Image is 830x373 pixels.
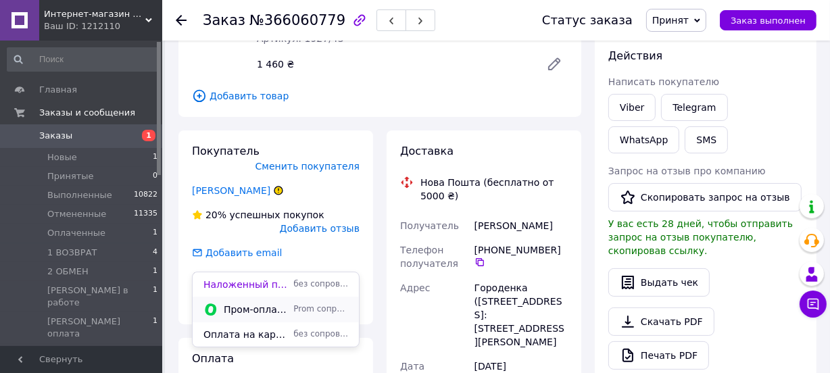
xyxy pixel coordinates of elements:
div: Нова Пошта (бесплатно от 5000 ₴) [417,176,571,203]
span: Действия [608,49,662,62]
span: 1 [153,316,157,340]
span: 4 [153,247,157,259]
span: Адрес [400,282,430,293]
button: Выдать чек [608,268,710,297]
a: Редактировать [541,51,568,78]
span: 20% [205,209,226,220]
div: Ваш ID: 1212110 [44,20,162,32]
span: №366060779 [249,12,345,28]
div: 1 460 ₴ [251,55,535,74]
input: Поиск [7,47,159,72]
span: Запрос на отзыв про компанию [608,166,766,176]
span: 10822 [134,189,157,201]
div: Вернуться назад [176,14,187,27]
span: без сопровождения Prom [293,328,348,340]
span: Добавить товар [192,89,568,103]
span: Написать покупателю [608,76,719,87]
div: Статус заказа [542,14,633,27]
span: Доставка [400,145,454,157]
span: Добавить отзыв [280,223,360,234]
span: 1 [153,151,157,164]
div: успешных покупок [192,208,324,222]
span: Новые [47,151,77,164]
span: Заказы и сообщения [39,107,135,119]
a: WhatsApp [608,126,679,153]
span: Отмененные [47,208,106,220]
span: 11335 [134,208,157,220]
span: Выполненные [47,189,112,201]
span: 1 [153,227,157,239]
span: Пром-оплата [224,303,288,316]
a: Скачать PDF [608,307,714,336]
span: Артикул: 1927/43 [257,33,344,44]
span: Prom сопровождает покупку [293,303,348,315]
button: SMS [685,126,728,153]
a: Telegram [661,94,727,121]
span: У вас есть 28 дней, чтобы отправить запрос на отзыв покупателю, скопировав ссылку. [608,218,793,256]
div: [PHONE_NUMBER] [474,243,568,268]
span: 1 [153,266,157,278]
div: [PHONE_NUMBER] [204,270,293,284]
div: [PERSON_NAME] [472,214,570,238]
span: 1 [142,130,155,141]
div: Добавить email [191,246,284,259]
div: Городенка ([STREET_ADDRESS]: [STREET_ADDRESS][PERSON_NAME] [472,276,570,354]
span: 2 ОБМЕН [47,266,89,278]
span: Получатель [400,220,459,231]
span: Принятые [47,170,94,182]
span: без сопровождения Prom [293,278,348,290]
a: [PERSON_NAME] [192,185,270,196]
span: 1 ВОЗВРАТ [47,247,97,259]
span: Заказы [39,130,72,142]
span: 1 [153,284,157,309]
span: Заказ выполнен [731,16,806,26]
span: Оплаченные [47,227,105,239]
span: Заказ [203,12,245,28]
span: Сменить покупателя [255,161,360,172]
span: Покупатель [192,145,260,157]
button: Чат с покупателем [800,291,827,318]
span: Главная [39,84,77,96]
span: Телефон получателя [400,245,458,269]
span: Наложенный платеж (возможен только с авансом от 200грн) [203,278,288,291]
button: Заказ выполнен [720,10,816,30]
a: Печать PDF [608,341,709,370]
span: 0 [153,170,157,182]
button: Скопировать запрос на отзыв [608,183,802,212]
div: Добавить email [204,246,284,259]
span: [PERSON_NAME] оплата [47,316,153,340]
a: Viber [608,94,656,121]
span: Оплата на карту ПриватБанк ([CREDIT_CARD_NUMBER] [PERSON_NAME]) [203,328,288,341]
span: Оплата [192,352,234,365]
span: [PERSON_NAME] в работе [47,284,153,309]
span: Принят [652,15,689,26]
span: Интернет-магазин "Ledi-Moda" [44,8,145,20]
